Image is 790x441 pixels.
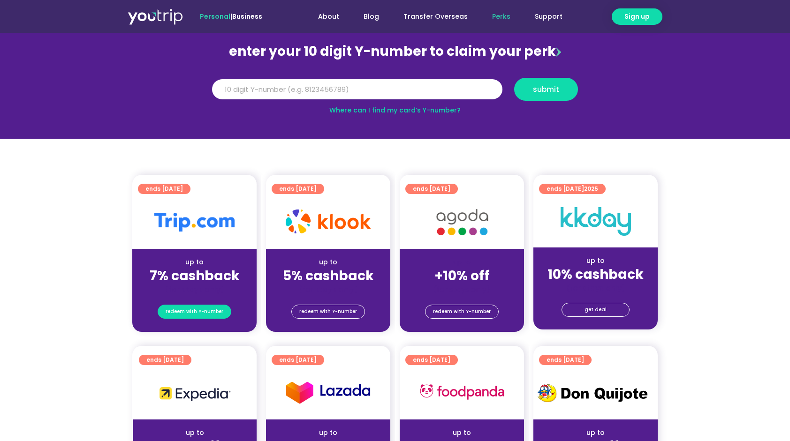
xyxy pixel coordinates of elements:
[138,184,190,194] a: ends [DATE]
[585,303,607,316] span: get deal
[391,8,480,25] a: Transfer Overseas
[405,184,458,194] a: ends [DATE]
[405,355,458,365] a: ends [DATE]
[158,305,231,319] a: redeem with Y-number
[273,428,383,438] div: up to
[200,12,230,21] span: Personal
[433,305,491,318] span: redeem with Y-number
[212,78,578,108] form: Y Number
[329,105,461,115] a: Where can I find my card’s Y-number?
[140,284,249,294] div: (for stays only)
[272,184,324,194] a: ends [DATE]
[547,265,644,284] strong: 10% cashback
[541,283,650,293] div: (for stays only)
[351,8,391,25] a: Blog
[541,256,650,266] div: up to
[453,257,471,267] span: up to
[166,305,223,318] span: redeem with Y-number
[288,8,575,25] nav: Menu
[523,8,575,25] a: Support
[283,267,374,285] strong: 5% cashback
[139,355,191,365] a: ends [DATE]
[413,355,450,365] span: ends [DATE]
[541,428,650,438] div: up to
[539,355,592,365] a: ends [DATE]
[480,8,523,25] a: Perks
[212,79,502,100] input: 10 digit Y-number (e.g. 8123456789)
[150,267,240,285] strong: 7% cashback
[232,12,262,21] a: Business
[584,185,598,193] span: 2025
[273,284,383,294] div: (for stays only)
[146,355,184,365] span: ends [DATE]
[299,305,357,318] span: redeem with Y-number
[200,12,262,21] span: |
[140,257,249,267] div: up to
[547,355,584,365] span: ends [DATE]
[624,12,650,22] span: Sign up
[273,257,383,267] div: up to
[407,428,517,438] div: up to
[272,355,324,365] a: ends [DATE]
[425,305,499,319] a: redeem with Y-number
[612,8,662,25] a: Sign up
[539,184,606,194] a: ends [DATE]2025
[562,303,630,317] a: get deal
[141,428,249,438] div: up to
[413,184,450,194] span: ends [DATE]
[434,267,489,285] strong: +10% off
[279,184,317,194] span: ends [DATE]
[145,184,183,194] span: ends [DATE]
[207,39,583,64] div: enter your 10 digit Y-number to claim your perk
[514,78,578,101] button: submit
[533,86,559,93] span: submit
[291,305,365,319] a: redeem with Y-number
[279,355,317,365] span: ends [DATE]
[547,184,598,194] span: ends [DATE]
[306,8,351,25] a: About
[407,284,517,294] div: (for stays only)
